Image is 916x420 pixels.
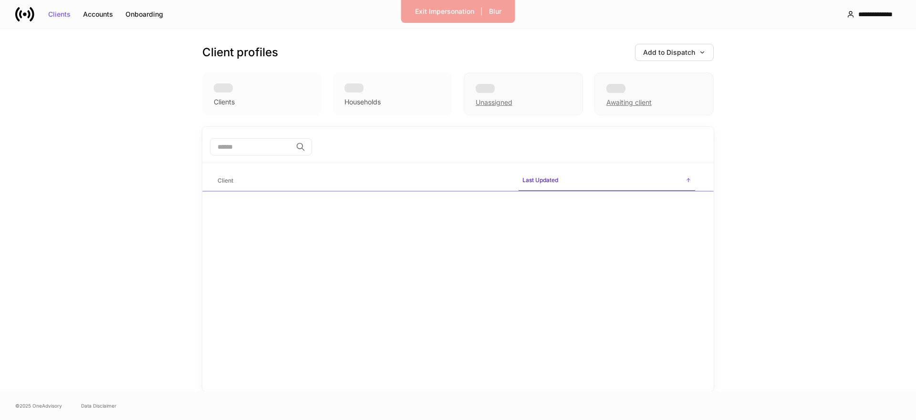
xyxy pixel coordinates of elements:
button: Exit Impersonation [409,4,480,19]
button: Blur [483,4,508,19]
div: Blur [489,8,501,15]
div: Clients [48,11,71,18]
div: Households [344,97,381,107]
span: © 2025 OneAdvisory [15,402,62,410]
div: Awaiting client [606,98,652,107]
div: Unassigned [464,72,583,115]
span: Last Updated [519,171,695,191]
h6: Client [218,176,233,185]
h3: Client profiles [202,45,278,60]
div: Awaiting client [594,72,714,115]
div: Accounts [83,11,113,18]
div: Exit Impersonation [415,8,474,15]
button: Clients [42,7,77,22]
h6: Last Updated [522,175,558,184]
span: Client [214,171,511,191]
button: Accounts [77,7,119,22]
a: Data Disclaimer [81,402,116,410]
div: Clients [214,97,235,107]
button: Add to Dispatch [635,44,714,61]
div: Unassigned [476,98,512,107]
div: Add to Dispatch [643,49,706,56]
button: Onboarding [119,7,169,22]
div: Onboarding [125,11,163,18]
